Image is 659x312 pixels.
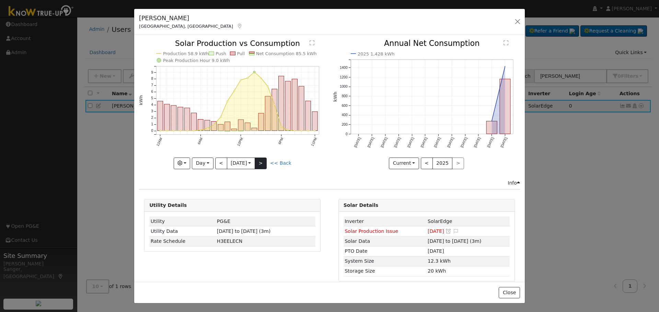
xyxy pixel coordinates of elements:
[238,120,244,131] rect: onclick=""
[342,113,347,117] text: 400
[164,104,170,131] rect: onclick=""
[211,122,217,131] rect: onclick=""
[428,238,481,244] span: [DATE] to [DATE] (3m)
[342,104,347,108] text: 600
[486,121,497,134] rect: onclick=""
[428,219,452,224] span: ID: 4658822, authorized: 06/27/25
[213,124,215,126] circle: onclick=""
[220,116,221,118] circle: onclick=""
[227,158,255,169] button: [DATE]
[200,130,201,131] circle: onclick=""
[197,137,204,145] text: 6AM
[163,58,230,63] text: Peak Production Hour 9.0 kWh
[500,137,508,148] text: [DATE]
[340,66,348,70] text: 1400
[171,105,176,131] rect: onclick=""
[433,137,441,148] text: [DATE]
[207,128,208,129] circle: onclick=""
[358,51,395,57] text: 2025 1,428 kWh
[446,228,452,234] a: Snooze this issue
[191,113,197,131] rect: onclick=""
[256,51,317,56] text: Net Consumption 85.5 kWh
[504,65,506,68] circle: onclick=""
[490,120,493,123] circle: onclick=""
[237,51,245,56] text: Pull
[252,128,257,131] rect: onclick=""
[149,202,187,208] strong: Utility Details
[274,104,275,105] circle: onclick=""
[265,96,271,131] rect: onclick=""
[232,129,237,131] rect: onclick=""
[499,287,520,299] button: Close
[151,123,153,126] text: 1
[215,158,227,169] button: <
[180,130,181,132] circle: onclick=""
[342,94,347,98] text: 800
[344,256,427,266] td: System Size
[151,84,153,87] text: 7
[428,248,444,254] span: [DATE]
[278,137,284,145] text: 6PM
[218,125,223,131] rect: onclick=""
[240,79,242,81] circle: onclick=""
[225,122,230,131] rect: onclick=""
[175,39,300,48] text: Solar Production vs Consumption
[163,51,209,56] text: Production 58.9 kWh
[217,238,242,244] span: V
[160,130,161,132] circle: onclick=""
[345,132,347,136] text: 0
[151,97,153,100] text: 5
[447,137,455,148] text: [DATE]
[294,130,296,132] circle: onclick=""
[216,51,227,56] text: Push
[344,202,378,208] strong: Solar Details
[139,14,243,23] h5: [PERSON_NAME]
[186,130,188,132] circle: onclick=""
[500,79,510,134] rect: onclick=""
[473,137,481,148] text: [DATE]
[285,81,291,131] rect: onclick=""
[149,226,216,236] td: Utility Data
[342,123,347,126] text: 200
[340,75,348,79] text: 1200
[270,160,291,166] a: << Back
[236,137,244,147] text: 12PM
[421,158,433,169] button: <
[311,137,318,147] text: 11PM
[166,130,167,132] circle: onclick=""
[272,89,277,131] rect: onclick=""
[312,112,318,131] rect: onclick=""
[253,71,255,73] circle: onclick=""
[247,77,248,79] circle: onclick=""
[225,131,230,132] rect: onclick=""
[406,137,415,148] text: [DATE]
[149,216,216,226] td: Utility
[149,236,216,246] td: Rate Schedule
[333,92,338,102] text: kWh
[205,120,210,131] rect: onclick=""
[384,39,480,48] text: Annual Net Consumption
[344,266,427,276] td: Storage Size
[344,236,427,246] td: Solar Data
[292,79,298,131] rect: onclick=""
[287,129,289,131] circle: onclick=""
[158,101,163,131] rect: onclick=""
[301,130,302,132] circle: onclick=""
[258,113,264,131] rect: onclick=""
[151,129,153,133] text: 0
[344,246,427,256] td: PTO Date
[245,123,251,131] rect: onclick=""
[299,86,304,131] rect: onclick=""
[255,158,267,169] button: >
[310,40,314,46] text: 
[267,86,268,87] circle: onclick=""
[460,137,468,148] text: [DATE]
[198,120,204,131] rect: onclick=""
[193,130,195,132] circle: onclick=""
[389,158,419,169] button: Current
[151,110,153,113] text: 3
[151,90,153,94] text: 6
[508,179,520,187] div: Info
